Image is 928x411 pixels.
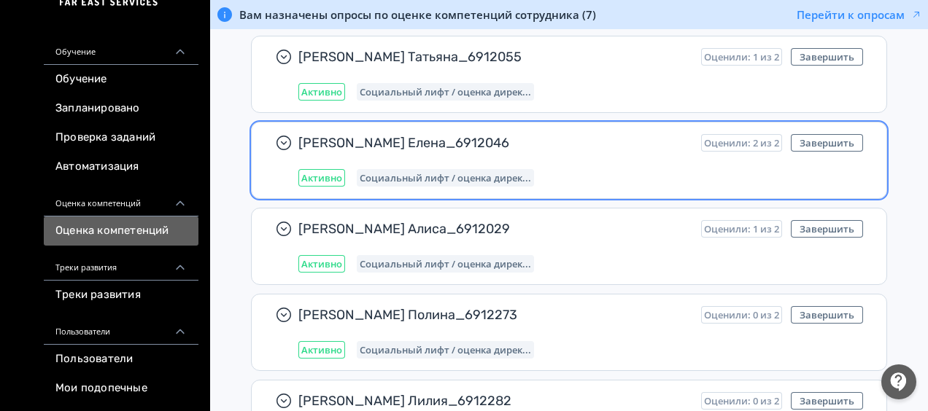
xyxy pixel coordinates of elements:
[704,223,779,235] span: Оценили: 1 из 2
[298,134,689,152] span: [PERSON_NAME] Елена_6912046
[44,152,198,181] a: Автоматизация
[704,51,779,63] span: Оценили: 1 из 2
[44,94,198,123] a: Запланировано
[791,220,863,238] button: Завершить
[791,48,863,66] button: Завершить
[298,306,689,324] span: [PERSON_NAME] Полина_6912273
[44,246,198,281] div: Треки развития
[44,216,198,246] a: Оценка компетенций
[44,181,198,216] div: Оценка компетенций
[44,65,198,94] a: Обучение
[791,392,863,410] button: Завершить
[301,86,342,98] span: Активно
[704,137,779,149] span: Оценили: 2 из 2
[791,134,863,152] button: Завершить
[44,281,198,310] a: Треки развития
[298,48,689,66] span: [PERSON_NAME] Татьяна_6912055
[44,310,198,345] div: Пользователи
[298,220,689,238] span: [PERSON_NAME] Алиса_6912029
[791,306,863,324] button: Завершить
[301,344,342,356] span: Активно
[44,30,198,65] div: Обучение
[704,395,779,407] span: Оценили: 0 из 2
[360,86,531,98] span: Социальный лифт / оценка директора магазина
[360,172,531,184] span: Социальный лифт / оценка директора магазина
[44,374,198,403] a: Мои подопечные
[44,345,198,374] a: Пользователи
[797,7,922,22] button: Перейти к опросам
[298,392,689,410] span: [PERSON_NAME] Лилия_6912282
[239,7,596,22] span: Вам назначены опросы по оценке компетенций сотрудника (7)
[360,344,531,356] span: Социальный лифт / оценка директора магазина
[301,258,342,270] span: Активно
[360,258,531,270] span: Социальный лифт / оценка директора магазина
[704,309,779,321] span: Оценили: 0 из 2
[301,172,342,184] span: Активно
[44,123,198,152] a: Проверка заданий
